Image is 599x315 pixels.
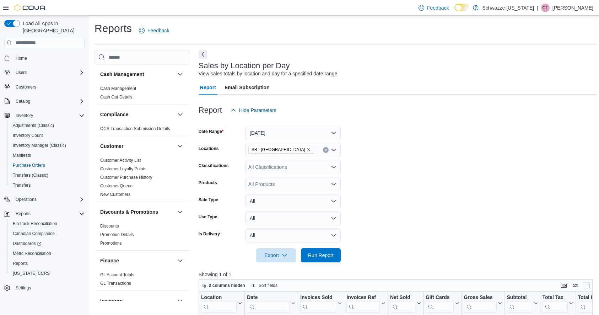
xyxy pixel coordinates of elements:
[199,281,248,290] button: 2 columns hidden
[100,126,170,132] span: OCS Transaction Submission Details
[247,294,296,313] button: Date
[100,175,152,180] span: Customer Purchase History
[537,4,538,12] p: |
[464,294,496,301] div: Gross Sales
[100,71,144,78] h3: Cash Management
[10,151,85,160] span: Manifests
[100,183,133,189] span: Customer Queue
[426,294,459,313] button: Gift Cards
[199,231,220,237] label: Is Delivery
[1,209,87,219] button: Reports
[10,181,33,189] a: Transfers
[95,84,190,104] div: Cash Management
[248,146,314,154] span: SB - Brighton
[209,283,245,288] span: 2 columns hidden
[95,124,190,136] div: Compliance
[4,50,85,311] nav: Complex example
[7,249,87,258] button: Metrc Reconciliation
[7,229,87,239] button: Canadian Compliance
[100,208,174,215] button: Discounts & Promotions
[16,113,33,118] span: Inventory
[10,259,31,268] a: Reports
[100,241,122,246] a: Promotions
[552,4,593,12] p: [PERSON_NAME]
[10,141,85,150] span: Inventory Manager (Classic)
[95,222,190,250] div: Discounts & Promotions
[199,129,224,134] label: Date Range
[200,80,216,95] span: Report
[13,172,48,178] span: Transfers (Classic)
[7,140,87,150] button: Inventory Manager (Classic)
[10,269,53,278] a: [US_STATE] CCRS
[10,219,85,228] span: BioTrack Reconciliation
[13,162,45,168] span: Purchase Orders
[560,281,568,290] button: Keyboard shortcuts
[7,239,87,249] a: Dashboards
[307,148,311,152] button: Remove SB - Brighton from selection in this group
[346,294,385,313] button: Invoices Ref
[507,294,532,313] div: Subtotal
[10,239,85,248] span: Dashboards
[541,4,550,12] div: Clinton Temple
[7,170,87,180] button: Transfers (Classic)
[100,192,130,197] a: New Customers
[260,248,292,262] span: Export
[390,294,421,313] button: Net Sold
[7,150,87,160] button: Manifests
[100,257,174,264] button: Finance
[390,294,415,301] div: Net Sold
[100,272,134,278] span: GL Account Totals
[542,294,567,313] div: Total Tax
[100,281,131,286] a: GL Transactions
[176,142,184,150] button: Customer
[571,281,579,290] button: Display options
[331,164,336,170] button: Open list of options
[7,268,87,278] button: [US_STATE] CCRS
[300,294,336,301] div: Invoices Sold
[100,192,130,197] span: New Customers
[13,153,31,158] span: Manifests
[13,209,33,218] button: Reports
[249,281,280,290] button: Sort fields
[10,171,51,180] a: Transfers (Classic)
[300,294,336,313] div: Invoices Sold
[16,70,27,75] span: Users
[100,157,141,163] span: Customer Activity List
[176,110,184,119] button: Compliance
[176,297,184,305] button: Inventory
[582,281,591,290] button: Enter fullscreen
[100,158,141,163] a: Customer Activity List
[10,121,85,130] span: Adjustments (Classic)
[199,271,597,278] p: Showing 1 of 1
[13,195,85,204] span: Operations
[100,224,119,229] a: Discounts
[100,223,119,229] span: Discounts
[239,107,276,114] span: Hide Parameters
[95,21,132,36] h1: Reports
[10,259,85,268] span: Reports
[10,229,58,238] a: Canadian Compliance
[247,294,290,313] div: Date
[10,249,85,258] span: Metrc Reconciliation
[7,160,87,170] button: Purchase Orders
[100,281,131,286] span: GL Transactions
[252,146,305,153] span: SB - [GEOGRAPHIC_DATA]
[147,27,169,34] span: Feedback
[100,232,134,237] a: Promotion Details
[95,156,190,202] div: Customer
[199,62,290,70] h3: Sales by Location per Day
[300,294,342,313] button: Invoices Sold
[13,284,34,292] a: Settings
[426,294,454,313] div: Gift Card Sales
[308,252,334,259] span: Run Report
[13,271,50,276] span: [US_STATE] CCRS
[100,71,174,78] button: Cash Management
[100,175,152,180] a: Customer Purchase History
[245,211,341,225] button: All
[100,143,123,150] h3: Customer
[13,283,85,292] span: Settings
[13,231,55,236] span: Canadian Compliance
[13,195,39,204] button: Operations
[13,111,85,120] span: Inventory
